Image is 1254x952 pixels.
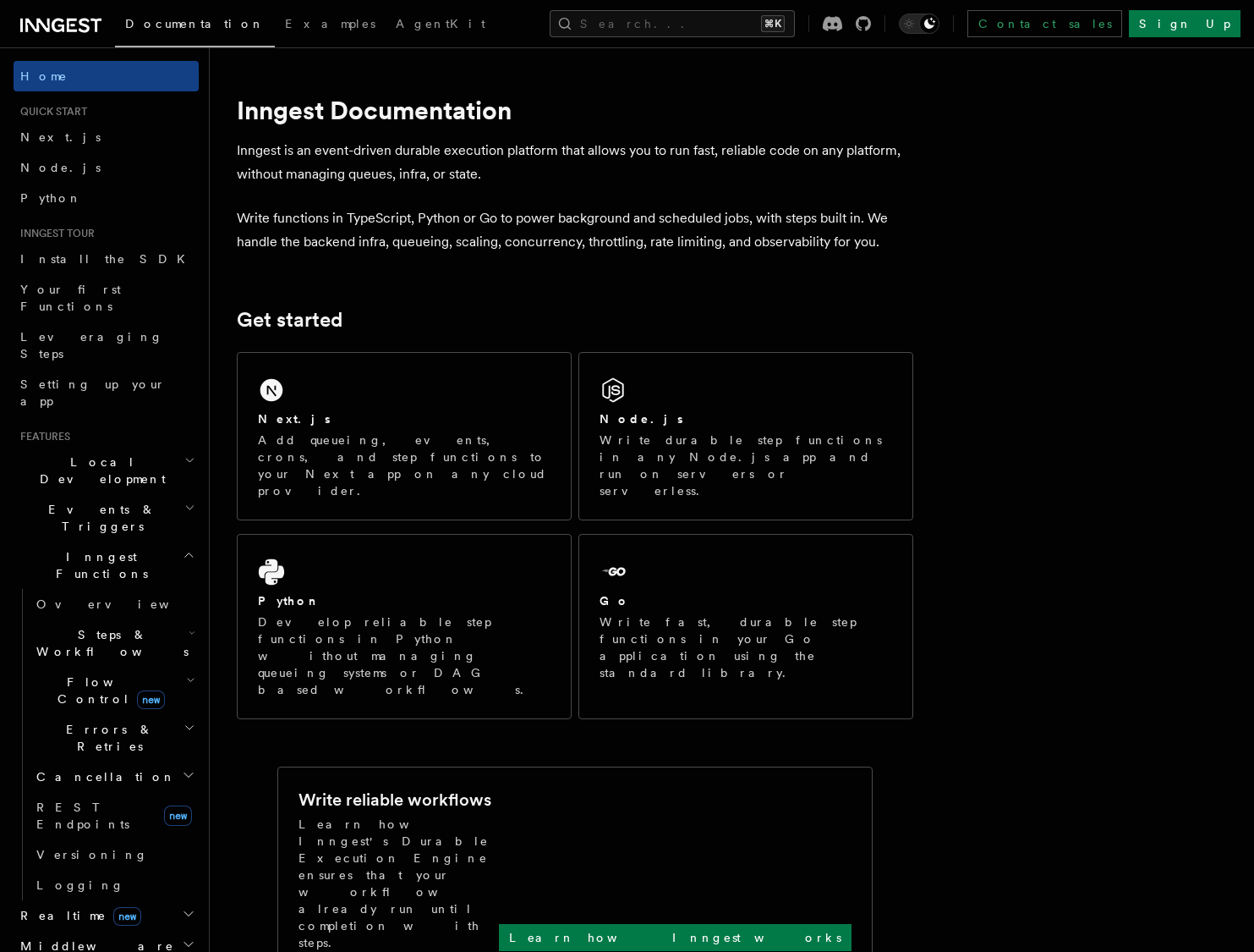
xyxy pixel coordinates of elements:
[20,130,101,144] span: Next.js
[20,330,163,360] span: Leveraging Steps
[30,674,186,707] span: Flow Control
[36,801,129,831] span: REST Endpoints
[600,592,630,609] h2: Go
[386,5,496,46] a: AgentKit
[14,430,70,443] span: Features
[30,762,199,792] button: Cancellation
[275,5,386,46] a: Examples
[30,714,199,762] button: Errors & Retries
[115,5,275,47] a: Documentation
[237,352,572,520] a: Next.jsAdd queueing, events, crons, and step functions to your Next app on any cloud provider.
[237,139,913,186] p: Inngest is an event-driven durable execution platform that allows you to run fast, reliable code ...
[14,447,199,494] button: Local Development
[14,183,199,213] a: Python
[36,878,124,892] span: Logging
[20,283,121,313] span: Your first Functions
[30,626,189,660] span: Steps & Workflows
[14,322,199,369] a: Leveraging Steps
[509,929,841,946] p: Learn how Inngest works
[600,614,892,681] p: Write fast, durable step functions in your Go application using the standard library.
[30,619,199,667] button: Steps & Workflows
[967,10,1122,37] a: Contact sales
[578,352,913,520] a: Node.jsWrite durable step functions in any Node.js app and run on servers or serverless.
[14,369,199,416] a: Setting up your app
[14,227,95,240] span: Inngest tour
[578,534,913,719] a: GoWrite fast, durable step functions in your Go application using the standard library.
[237,534,572,719] a: PythonDevelop reliable step functions in Python without managing queueing systems or DAG based wo...
[20,191,82,205] span: Python
[30,870,199,900] a: Logging
[14,589,199,900] div: Inngest Functions
[899,14,939,34] button: Toggle dark mode
[600,410,683,427] h2: Node.js
[14,548,183,582] span: Inngest Functions
[14,274,199,322] a: Your first Functions
[396,17,485,30] span: AgentKit
[30,721,183,755] span: Errors & Retries
[237,95,913,125] h1: Inngest Documentation
[30,792,199,839] a: REST Endpointsnew
[14,244,199,274] a: Install the SDK
[30,768,176,785] span: Cancellation
[30,589,199,619] a: Overview
[113,907,141,926] span: new
[20,68,68,85] span: Home
[30,839,199,870] a: Versioning
[164,806,192,826] span: new
[20,252,195,266] span: Install the SDK
[30,667,199,714] button: Flow Controlnew
[14,494,199,542] button: Events & Triggers
[600,432,892,499] p: Write durable step functions in any Node.js app and run on servers or serverless.
[125,17,265,30] span: Documentation
[298,788,491,812] h2: Write reliable workflows
[550,10,795,37] button: Search...⌘K
[14,501,184,535] span: Events & Triggers
[499,924,852,951] a: Learn how Inngest works
[14,907,141,924] span: Realtime
[258,592,320,609] h2: Python
[14,122,199,152] a: Next.js
[20,161,101,174] span: Node.js
[237,206,913,254] p: Write functions in TypeScript, Python or Go to power background and scheduled jobs, with steps bu...
[237,308,342,332] a: Get started
[298,816,499,951] p: Learn how Inngest's Durable Execution Engine ensures that your workflow already run until complet...
[258,614,550,698] p: Develop reliable step functions in Python without managing queueing systems or DAG based workflows.
[14,105,87,118] span: Quick start
[36,597,211,611] span: Overview
[761,15,785,32] kbd: ⌘K
[14,152,199,183] a: Node.js
[14,61,199,91] a: Home
[14,454,184,487] span: Local Development
[14,542,199,589] button: Inngest Functions
[14,900,199,931] button: Realtimenew
[1129,10,1240,37] a: Sign Up
[36,848,148,861] span: Versioning
[20,377,166,408] span: Setting up your app
[137,691,165,709] span: new
[258,410,331,427] h2: Next.js
[285,17,375,30] span: Examples
[258,432,550,499] p: Add queueing, events, crons, and step functions to your Next app on any cloud provider.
